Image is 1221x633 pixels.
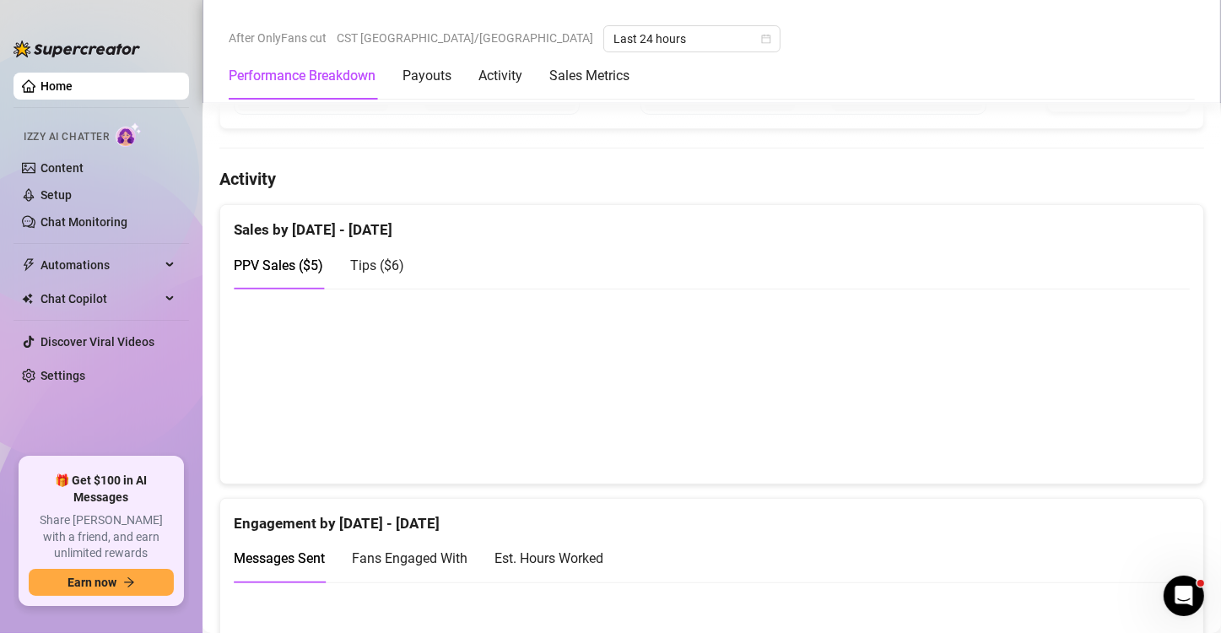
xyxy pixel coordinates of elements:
[229,25,327,51] span: After OnlyFans cut
[229,66,375,86] div: Performance Breakdown
[337,25,593,51] span: CST [GEOGRAPHIC_DATA]/[GEOGRAPHIC_DATA]
[613,26,770,51] span: Last 24 hours
[41,285,160,312] span: Chat Copilot
[41,161,84,175] a: Content
[234,499,1190,535] div: Engagement by [DATE] - [DATE]
[41,188,72,202] a: Setup
[41,215,127,229] a: Chat Monitoring
[116,122,142,147] img: AI Chatter
[41,252,160,279] span: Automations
[41,369,85,382] a: Settings
[352,550,467,566] span: Fans Engaged With
[234,257,323,273] span: PPV Sales ( $5 )
[22,293,33,305] img: Chat Copilot
[123,576,135,588] span: arrow-right
[761,34,771,44] span: calendar
[24,129,109,145] span: Izzy AI Chatter
[478,66,522,86] div: Activity
[22,258,35,272] span: thunderbolt
[234,205,1190,241] div: Sales by [DATE] - [DATE]
[219,167,1204,191] h4: Activity
[1164,576,1204,616] iframe: Intercom live chat
[494,548,603,569] div: Est. Hours Worked
[41,335,154,349] a: Discover Viral Videos
[350,257,404,273] span: Tips ( $6 )
[29,512,174,562] span: Share [PERSON_NAME] with a friend, and earn unlimited rewards
[402,66,451,86] div: Payouts
[29,473,174,506] span: 🎁 Get $100 in AI Messages
[41,79,73,93] a: Home
[29,569,174,596] button: Earn nowarrow-right
[234,550,325,566] span: Messages Sent
[549,66,629,86] div: Sales Metrics
[14,41,140,57] img: logo-BBDzfeDw.svg
[68,576,116,589] span: Earn now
